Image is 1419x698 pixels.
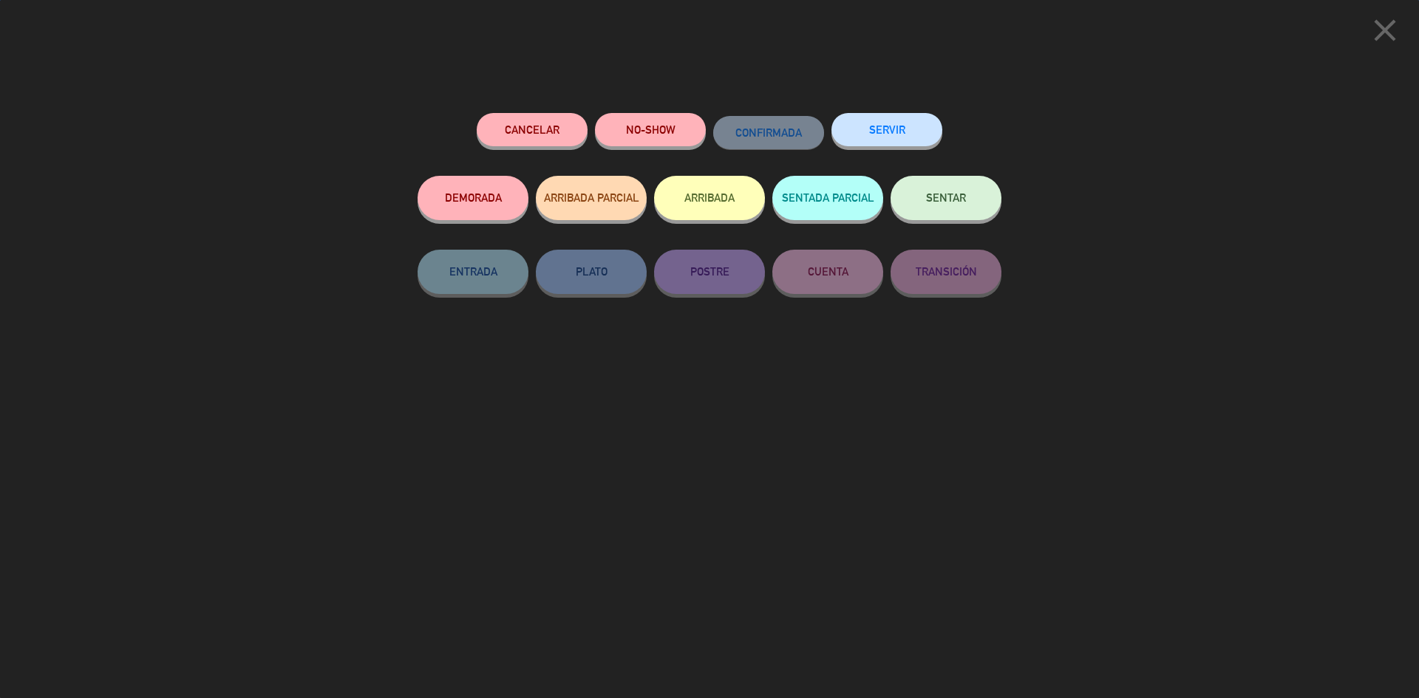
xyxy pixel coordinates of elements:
span: ARRIBADA PARCIAL [544,191,639,204]
button: ARRIBADA [654,176,765,220]
button: ENTRADA [418,250,528,294]
button: SERVIR [831,113,942,146]
button: CUENTA [772,250,883,294]
i: close [1367,12,1403,49]
span: SENTAR [926,191,966,204]
span: CONFIRMADA [735,126,802,139]
button: CONFIRMADA [713,116,824,149]
button: Cancelar [477,113,588,146]
button: SENTADA PARCIAL [772,176,883,220]
button: PLATO [536,250,647,294]
button: POSTRE [654,250,765,294]
button: ARRIBADA PARCIAL [536,176,647,220]
button: TRANSICIÓN [891,250,1001,294]
button: DEMORADA [418,176,528,220]
button: SENTAR [891,176,1001,220]
button: NO-SHOW [595,113,706,146]
button: close [1362,11,1408,55]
